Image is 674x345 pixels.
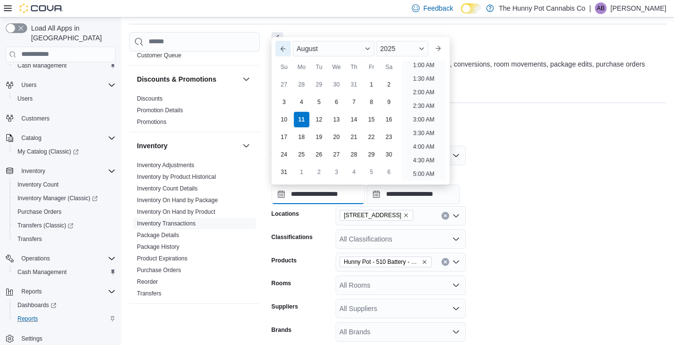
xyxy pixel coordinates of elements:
div: day-8 [364,94,379,110]
div: day-13 [329,112,344,127]
span: Inventory Transactions [137,220,196,227]
span: Package History [137,243,179,251]
button: Purchase Orders [10,205,119,219]
div: day-16 [381,112,397,127]
li: 3:00 AM [409,114,438,125]
span: Purchase Orders [14,206,116,218]
span: Catalog [17,132,116,144]
div: day-24 [276,147,292,162]
div: Inventory [129,159,260,303]
div: Th [346,59,362,75]
a: Customer Queue [137,52,181,59]
a: Inventory Adjustments [137,162,194,169]
div: day-6 [381,164,397,180]
span: Purchase Orders [137,266,181,274]
span: Reports [21,288,42,295]
span: Inventory On Hand by Product [137,208,215,216]
a: Inventory Manager (Classic) [10,191,119,205]
div: day-5 [364,164,379,180]
button: Inventory [2,164,119,178]
span: Users [17,95,33,103]
div: day-28 [294,77,309,92]
img: Cova [19,3,63,13]
div: day-29 [364,147,379,162]
span: Settings [17,332,116,345]
span: Transfers (Classic) [17,222,73,229]
a: Transfers (Classic) [10,219,119,232]
li: 5:00 AM [409,168,438,180]
span: Hunny Pot - 510 Battery - Logo [339,257,432,267]
span: Transfers [14,233,116,245]
a: Purchase Orders [14,206,66,218]
a: Inventory On Hand by Product [137,208,215,215]
span: Inventory Adjustments [137,161,194,169]
p: The Hunny Pot Cannabis Co [499,2,585,14]
div: day-3 [329,164,344,180]
div: We [329,59,344,75]
button: Next month [430,41,446,56]
button: Remove Hunny Pot - 510 Battery - Logo from selection in this group [421,259,427,265]
span: Transfers [17,235,42,243]
span: Transfers (Classic) [14,220,116,231]
ul: Time [402,60,446,181]
button: Cash Management [10,265,119,279]
div: Discounts & Promotions [129,93,260,132]
button: Catalog [17,132,45,144]
div: day-1 [364,77,379,92]
button: Users [10,92,119,105]
div: day-22 [364,129,379,145]
span: Dashboards [17,301,56,309]
li: 1:30 AM [409,73,438,85]
div: day-28 [346,147,362,162]
button: Clear input [441,258,449,266]
button: Cash Management [10,59,119,72]
div: day-9 [381,94,397,110]
span: Inventory Manager (Classic) [17,194,98,202]
button: Inventory [137,141,238,151]
a: Cash Management [14,60,70,71]
div: day-10 [276,112,292,127]
div: Tu [311,59,327,75]
span: 328 Speedvale Ave E [339,210,414,221]
div: day-2 [311,164,327,180]
button: Operations [17,253,54,264]
li: 3:30 AM [409,127,438,139]
a: Transfers [14,233,46,245]
div: day-26 [311,147,327,162]
div: Su [276,59,292,75]
button: Discounts & Promotions [137,74,238,84]
p: | [589,2,591,14]
a: Inventory by Product Historical [137,173,216,180]
div: View all inventory transaction details including, adjustments, conversions, room movements, packa... [271,59,661,80]
span: Users [17,79,116,91]
a: Cash Management [14,266,70,278]
span: Users [14,93,116,104]
button: Clear input [441,212,449,220]
span: Inventory Count Details [137,185,198,192]
span: My Catalog (Classic) [14,146,116,157]
button: Users [2,78,119,92]
div: Customer [129,50,260,65]
input: Press the down key to enter a popover containing a calendar. Press the escape key to close the po... [271,185,365,204]
span: Promotion Details [137,106,183,114]
a: Dashboards [10,298,119,312]
button: Reports [17,286,46,297]
div: Mo [294,59,309,75]
input: Press the down key to open a popover containing a calendar. [367,185,460,204]
a: Reports [14,313,42,325]
button: Open list of options [452,328,460,336]
button: Customers [2,111,119,125]
button: Catalog [2,131,119,145]
span: Cash Management [17,62,67,69]
div: day-31 [276,164,292,180]
a: Settings [17,333,46,345]
a: My Catalog (Classic) [10,145,119,158]
span: Catalog [21,134,41,142]
div: day-27 [329,147,344,162]
span: Cash Management [14,266,116,278]
div: day-4 [294,94,309,110]
button: Reports [10,312,119,326]
div: day-29 [311,77,327,92]
div: day-15 [364,112,379,127]
button: Discounts & Promotions [240,73,252,85]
